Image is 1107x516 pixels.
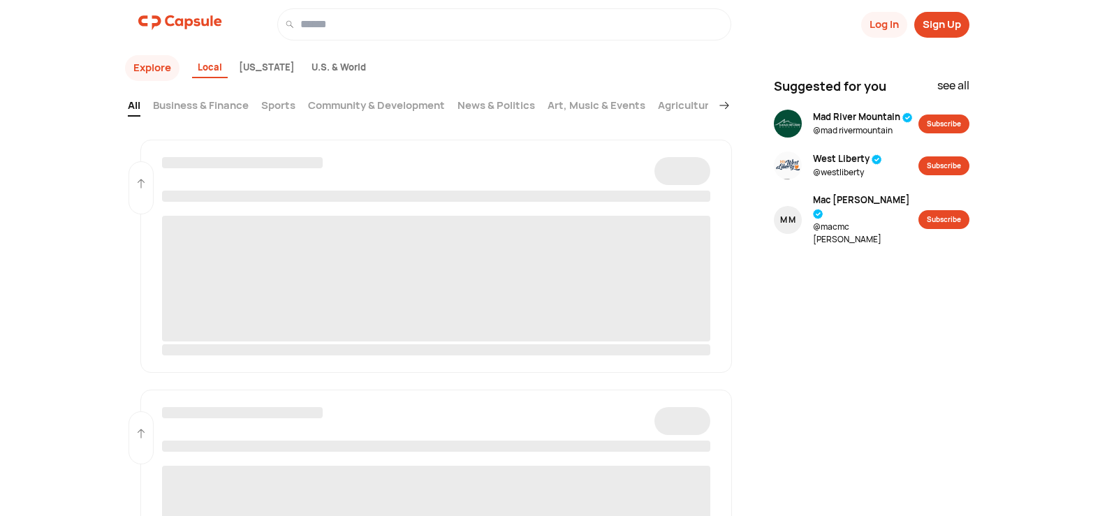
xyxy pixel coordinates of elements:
[138,8,222,40] a: logo
[308,98,445,117] a: Community & Development
[937,77,969,101] div: see all
[162,216,711,341] span: ‌
[192,58,228,79] div: Local
[261,98,295,117] a: Sports
[780,214,796,226] div: M M
[918,210,969,229] button: Subscribe
[918,156,969,175] button: Subscribe
[774,110,802,138] img: resizeImage
[813,193,918,221] span: Mac [PERSON_NAME]
[125,55,179,81] button: Explore
[658,98,715,117] a: Agriculture
[162,344,711,355] span: ‌
[813,152,882,166] span: West Liberty
[774,152,802,179] img: resizeImage
[128,98,140,117] a: All
[548,98,645,117] a: Art, Music & Events
[162,407,323,418] span: ‌
[902,112,913,123] img: tick
[654,407,710,435] span: ‌
[306,58,372,79] div: U.S. & World
[813,221,918,246] span: @ macmc [PERSON_NAME]
[138,8,222,36] img: logo
[457,98,535,117] a: News & Politics
[654,157,710,185] span: ‌
[153,98,249,117] a: Business & Finance
[162,157,323,168] span: ‌
[813,209,823,219] img: tick
[813,166,882,179] span: @ westliberty
[813,110,913,124] span: Mad River Mountain
[162,191,711,202] span: ‌
[861,12,907,38] button: Log In
[233,58,300,79] div: [US_STATE]
[918,115,969,133] button: Subscribe
[914,12,969,38] button: Sign Up
[872,154,882,165] img: tick
[813,124,913,137] span: @ mad rivermountain
[774,77,886,96] span: Suggested for you
[162,441,711,452] span: ‌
